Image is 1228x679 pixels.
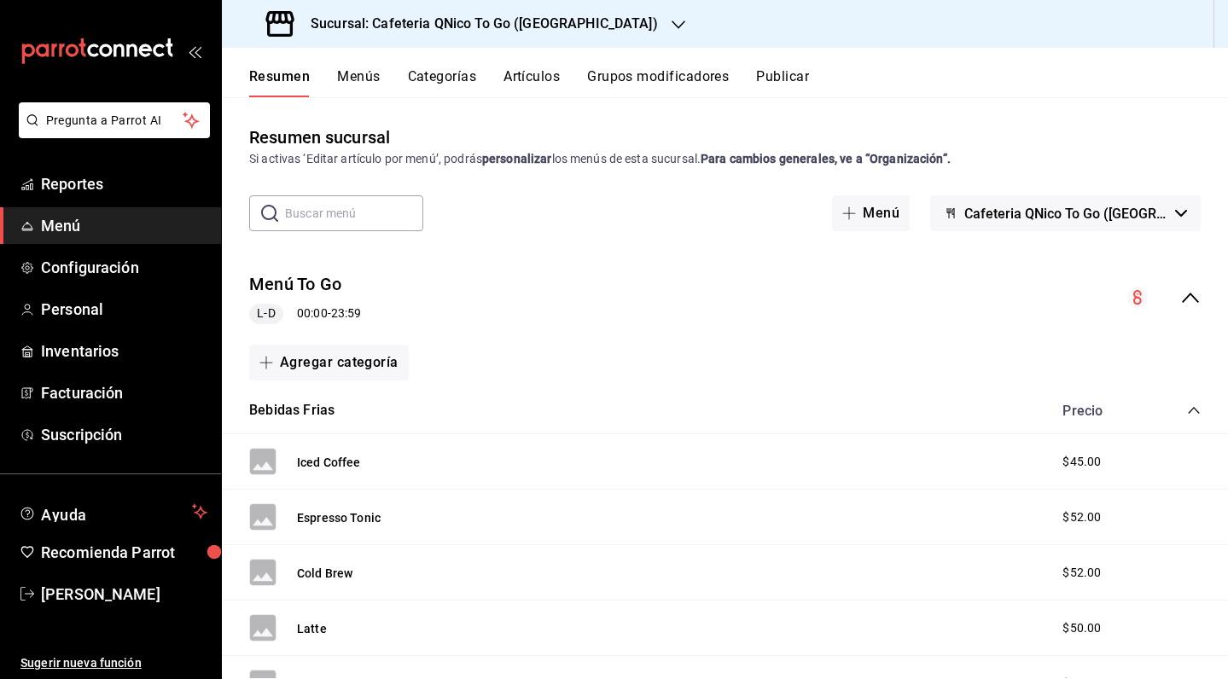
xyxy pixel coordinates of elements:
[756,68,809,97] button: Publicar
[249,401,335,421] button: Bebidas Frias
[41,423,207,446] span: Suscripción
[701,152,951,165] strong: Para cambios generales, ve a “Organización”.
[249,345,409,380] button: Agregar categoría
[19,102,210,138] button: Pregunta a Parrot AI
[297,620,327,637] button: Latte
[964,206,1168,222] span: Cafeteria QNico To Go ([GEOGRAPHIC_DATA])
[587,68,729,97] button: Grupos modificadores
[249,150,1201,168] div: Si activas ‘Editar artículo por menú’, podrás los menús de esta sucursal.
[297,454,361,471] button: Iced Coffee
[12,124,210,142] a: Pregunta a Parrot AI
[41,583,207,606] span: [PERSON_NAME]
[1062,619,1101,637] span: $50.00
[41,502,185,522] span: Ayuda
[41,381,207,404] span: Facturación
[249,125,390,150] div: Resumen sucursal
[930,195,1201,231] button: Cafeteria QNico To Go ([GEOGRAPHIC_DATA])
[188,44,201,58] button: open_drawer_menu
[337,68,380,97] button: Menús
[297,509,381,526] button: Espresso Tonic
[41,172,207,195] span: Reportes
[249,68,1228,97] div: navigation tabs
[408,68,477,97] button: Categorías
[832,195,910,231] button: Menú
[41,541,207,564] span: Recomienda Parrot
[41,339,207,363] span: Inventarios
[41,298,207,321] span: Personal
[503,68,560,97] button: Artículos
[1062,564,1101,582] span: $52.00
[249,272,341,297] button: Menú To Go
[20,654,207,672] span: Sugerir nueva función
[46,112,183,130] span: Pregunta a Parrot AI
[250,305,282,322] span: L-D
[1062,453,1101,471] span: $45.00
[297,565,352,582] button: Cold Brew
[1187,403,1201,417] button: collapse-category-row
[41,256,207,279] span: Configuración
[249,304,361,324] div: 00:00 - 23:59
[249,68,310,97] button: Resumen
[41,214,207,237] span: Menú
[285,196,423,230] input: Buscar menú
[1062,508,1101,526] span: $52.00
[482,152,552,165] strong: personalizar
[297,14,658,34] h3: Sucursal: Cafeteria QNico To Go ([GEOGRAPHIC_DATA])
[222,258,1228,338] div: collapse-menu-row
[1045,403,1155,419] div: Precio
